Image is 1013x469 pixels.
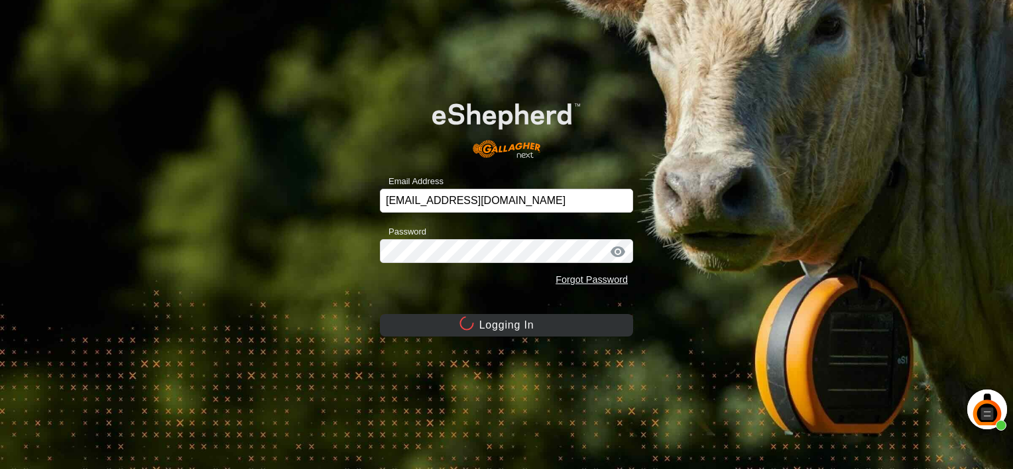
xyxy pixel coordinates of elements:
label: Password [380,225,426,238]
input: Email Address [380,189,633,213]
a: Forgot Password [556,274,628,285]
button: Logging In [380,314,633,337]
label: Email Address [380,175,444,188]
img: E-shepherd Logo [405,82,608,168]
a: Open chat [967,390,1007,429]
